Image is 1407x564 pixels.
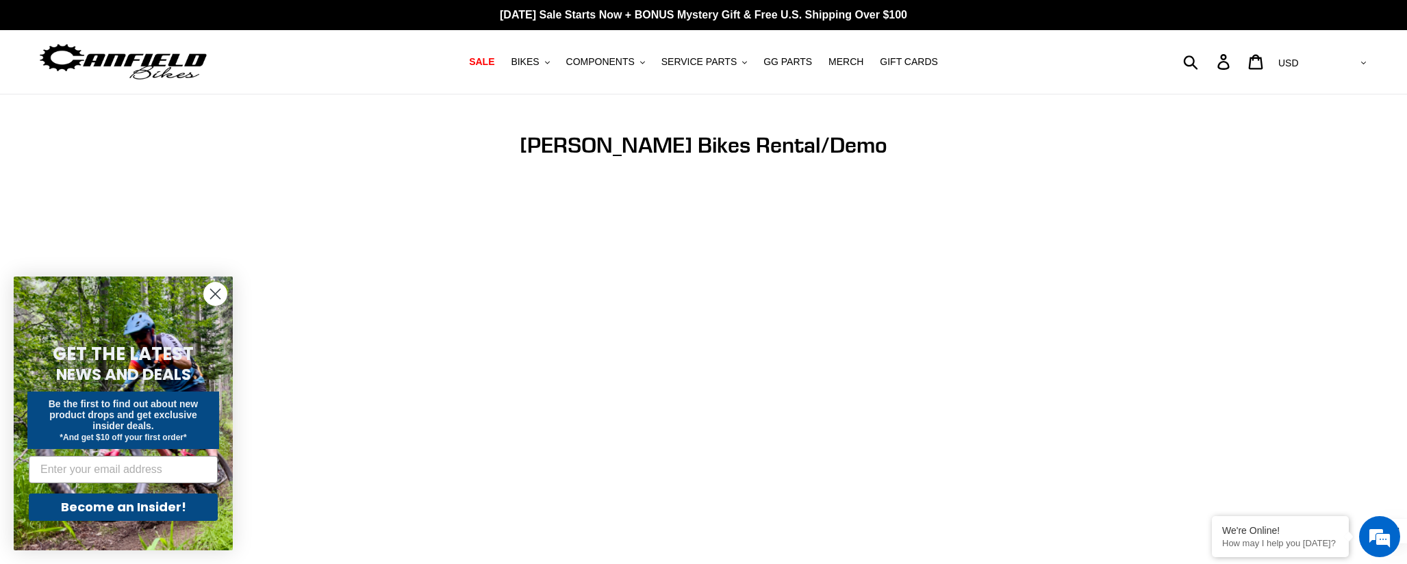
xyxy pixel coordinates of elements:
p: How may I help you today? [1222,538,1339,548]
a: GIFT CARDS [873,53,945,71]
span: SALE [469,56,494,68]
span: SERVICE PARTS [661,56,737,68]
a: GG PARTS [757,53,819,71]
span: Be the first to find out about new product drops and get exclusive insider deals. [49,398,199,431]
span: BIKES [511,56,539,68]
span: GG PARTS [763,56,812,68]
button: COMPONENTS [559,53,652,71]
button: Become an Insider! [29,493,218,521]
span: *And get $10 off your first order* [60,433,186,442]
div: We're Online! [1222,525,1339,536]
button: Close dialog [203,282,227,306]
span: GET THE LATEST [53,342,194,366]
a: SALE [462,53,501,71]
input: Enter your email address [29,456,218,483]
span: GIFT CARDS [880,56,938,68]
input: Search [1191,47,1226,77]
h1: [PERSON_NAME] Bikes Rental/Demo [394,132,1013,158]
span: NEWS AND DEALS [56,363,191,385]
button: BIKES [504,53,556,71]
button: SERVICE PARTS [655,53,754,71]
a: MERCH [822,53,870,71]
span: MERCH [828,56,863,68]
img: Canfield Bikes [38,40,209,84]
span: COMPONENTS [566,56,635,68]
